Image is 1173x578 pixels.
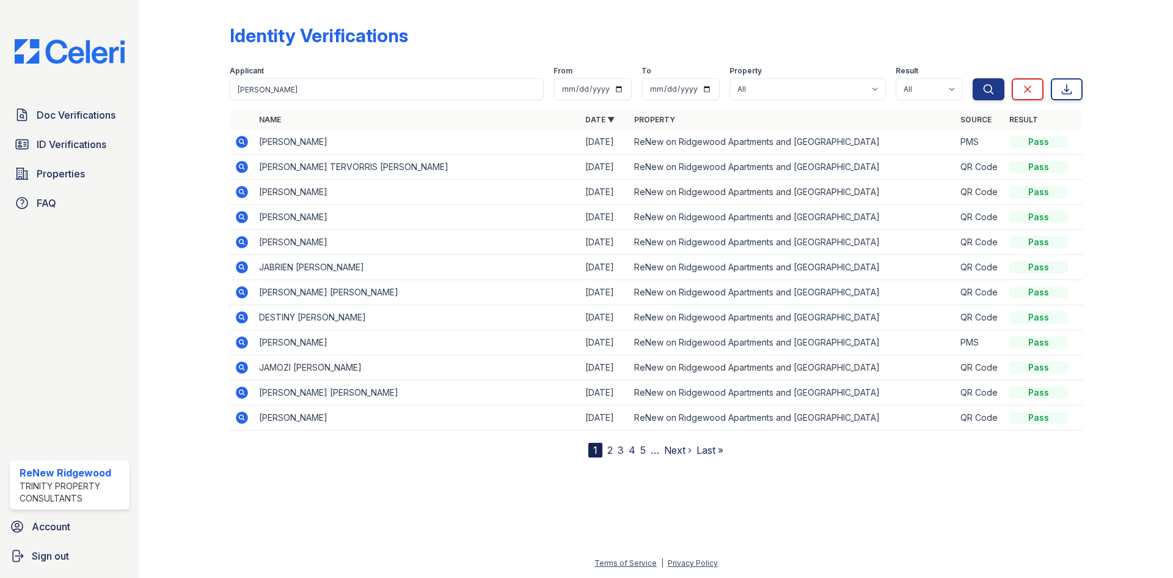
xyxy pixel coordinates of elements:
[629,205,956,230] td: ReNew on Ridgewood Apartments and [GEOGRAPHIC_DATA]
[629,130,956,155] td: ReNew on Ridgewood Apartments and [GEOGRAPHIC_DATA]
[10,191,130,215] a: FAQ
[254,130,580,155] td: [PERSON_NAME]
[5,39,134,64] img: CE_Logo_Blue-a8612792a0a2168367f1c8372b55b34899dd931a85d93a1a3d3e32e68fde9ad4.png
[259,115,281,124] a: Name
[956,280,1004,305] td: QR Code
[580,230,629,255] td: [DATE]
[696,444,723,456] a: Last »
[1009,236,1068,248] div: Pass
[254,355,580,380] td: JAMOZI [PERSON_NAME]
[1009,387,1068,399] div: Pass
[10,161,130,186] a: Properties
[580,280,629,305] td: [DATE]
[629,444,635,456] a: 4
[5,514,134,539] a: Account
[230,24,408,46] div: Identity Verifications
[37,137,106,152] span: ID Verifications
[618,444,624,456] a: 3
[661,558,663,568] div: |
[37,108,115,122] span: Doc Verifications
[580,330,629,355] td: [DATE]
[580,406,629,431] td: [DATE]
[1009,115,1038,124] a: Result
[629,380,956,406] td: ReNew on Ridgewood Apartments and [GEOGRAPHIC_DATA]
[629,155,956,180] td: ReNew on Ridgewood Apartments and [GEOGRAPHIC_DATA]
[1009,412,1068,424] div: Pass
[580,155,629,180] td: [DATE]
[607,444,613,456] a: 2
[641,66,651,76] label: To
[1009,211,1068,223] div: Pass
[729,66,762,76] label: Property
[254,406,580,431] td: [PERSON_NAME]
[956,130,1004,155] td: PMS
[20,480,125,505] div: Trinity Property Consultants
[580,130,629,155] td: [DATE]
[254,205,580,230] td: [PERSON_NAME]
[629,280,956,305] td: ReNew on Ridgewood Apartments and [GEOGRAPHIC_DATA]
[254,155,580,180] td: [PERSON_NAME] TERVORRIS [PERSON_NAME]
[580,255,629,280] td: [DATE]
[1009,161,1068,173] div: Pass
[10,103,130,127] a: Doc Verifications
[580,355,629,380] td: [DATE]
[1009,361,1068,374] div: Pass
[956,230,1004,255] td: QR Code
[10,132,130,157] a: ID Verifications
[580,380,629,406] td: [DATE]
[629,406,956,431] td: ReNew on Ridgewood Apartments and [GEOGRAPHIC_DATA]
[5,544,134,568] a: Sign out
[629,180,956,205] td: ReNew on Ridgewood Apartments and [GEOGRAPHIC_DATA]
[634,115,675,124] a: Property
[20,465,125,480] div: ReNew Ridgewood
[956,255,1004,280] td: QR Code
[1009,186,1068,198] div: Pass
[956,355,1004,380] td: QR Code
[956,330,1004,355] td: PMS
[1009,336,1068,349] div: Pass
[254,380,580,406] td: [PERSON_NAME] [PERSON_NAME]
[254,255,580,280] td: JABRIEN [PERSON_NAME]
[668,558,718,568] a: Privacy Policy
[585,115,615,124] a: Date ▼
[32,519,70,534] span: Account
[956,406,1004,431] td: QR Code
[651,443,659,458] span: …
[1009,136,1068,148] div: Pass
[664,444,692,456] a: Next ›
[254,180,580,205] td: [PERSON_NAME]
[580,305,629,330] td: [DATE]
[37,196,56,210] span: FAQ
[32,549,69,563] span: Sign out
[960,115,992,124] a: Source
[629,355,956,380] td: ReNew on Ridgewood Apartments and [GEOGRAPHIC_DATA]
[1009,286,1068,298] div: Pass
[580,180,629,205] td: [DATE]
[1009,261,1068,273] div: Pass
[37,166,85,181] span: Properties
[956,305,1004,330] td: QR Code
[956,180,1004,205] td: QR Code
[588,443,602,458] div: 1
[629,230,956,255] td: ReNew on Ridgewood Apartments and [GEOGRAPHIC_DATA]
[254,305,580,330] td: DESTINY [PERSON_NAME]
[254,230,580,255] td: [PERSON_NAME]
[254,280,580,305] td: [PERSON_NAME] [PERSON_NAME]
[629,330,956,355] td: ReNew on Ridgewood Apartments and [GEOGRAPHIC_DATA]
[580,205,629,230] td: [DATE]
[629,305,956,330] td: ReNew on Ridgewood Apartments and [GEOGRAPHIC_DATA]
[956,380,1004,406] td: QR Code
[956,205,1004,230] td: QR Code
[594,558,657,568] a: Terms of Service
[554,66,572,76] label: From
[254,330,580,355] td: [PERSON_NAME]
[896,66,918,76] label: Result
[230,78,544,100] input: Search by name or phone number
[629,255,956,280] td: ReNew on Ridgewood Apartments and [GEOGRAPHIC_DATA]
[640,444,646,456] a: 5
[956,155,1004,180] td: QR Code
[1009,311,1068,324] div: Pass
[230,66,264,76] label: Applicant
